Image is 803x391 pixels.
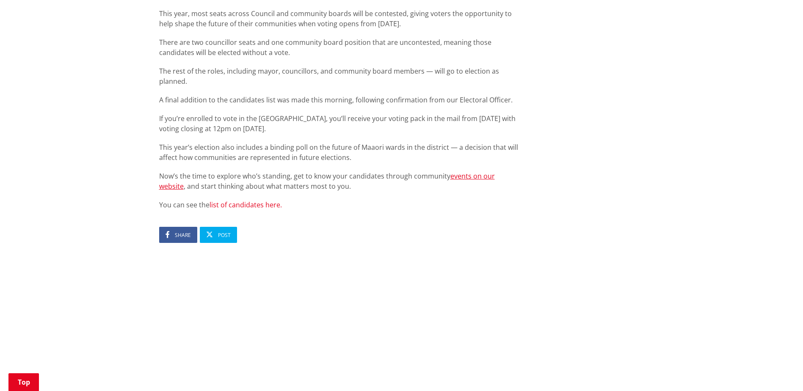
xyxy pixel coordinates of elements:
[159,95,520,105] p: A final addition to the candidates list was made this morning, following confirmation from our El...
[159,171,520,191] p: Now’s the time to explore who’s standing, get to know your candidates through community , and sta...
[159,142,520,162] p: This year’s election also includes a binding poll on the future of Maaori wards in the district —...
[218,231,231,239] span: Post
[175,231,191,239] span: Share
[200,227,237,243] a: Post
[159,260,520,348] iframe: fb:comments Facebook Social Plugin
[159,66,520,86] p: The rest of the roles, including mayor, councillors, and community board members — will go to ele...
[159,227,197,243] a: Share
[764,355,795,386] iframe: Messenger Launcher
[159,37,520,58] p: There are two councillor seats and one community board position that are uncontested, meaning tho...
[159,113,520,134] p: If you’re enrolled to vote in the [GEOGRAPHIC_DATA], you’ll receive your voting pack in the mail ...
[159,8,520,29] p: This year, most seats across Council and community boards will be contested, giving voters the op...
[8,373,39,391] a: Top
[210,200,282,209] a: list of candidates here.
[159,171,495,191] a: events on our website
